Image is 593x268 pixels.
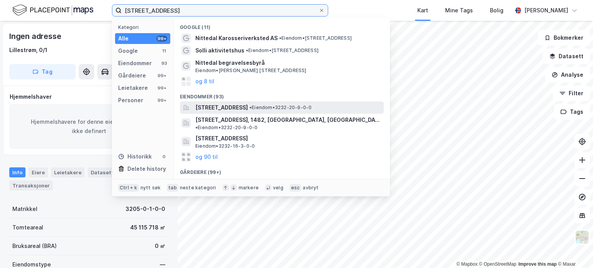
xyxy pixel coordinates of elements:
[130,223,165,232] div: 45 115 718 ㎡
[303,185,319,191] div: avbryt
[118,24,170,30] div: Kategori
[279,35,352,41] span: Eiendom • [STREET_ADDRESS]
[246,47,248,53] span: •
[10,105,168,148] div: Hjemmelshavere for denne eiendommen er ikke definert
[125,204,165,214] div: 3205-0-1-0-0
[161,60,167,66] div: 93
[456,261,478,267] a: Mapbox
[490,6,503,15] div: Bolig
[249,105,312,111] span: Eiendom • 3232-20-9-0-0
[174,18,390,32] div: Google (11)
[195,134,381,143] span: [STREET_ADDRESS]
[195,34,278,43] span: Nittedal Karosseriverksted AS
[279,35,281,41] span: •
[195,103,248,112] span: [STREET_ADDRESS]
[118,96,143,105] div: Personer
[156,85,167,91] div: 99+
[118,184,139,192] div: Ctrl + k
[9,167,25,177] div: Info
[239,185,259,191] div: markere
[161,48,167,54] div: 11
[195,67,307,74] span: Eiendom • [PERSON_NAME] [STREET_ADDRESS]
[554,231,593,268] iframe: Chat Widget
[141,185,161,191] div: nytt søk
[156,35,167,42] div: 99+
[9,30,63,42] div: Ingen adresse
[51,167,85,177] div: Leietakere
[195,179,381,188] span: HUMLEVEIEN 13 ALTA AS
[12,204,37,214] div: Matrikkel
[195,125,258,131] span: Eiendom • 3232-20-9-0-0
[156,97,167,103] div: 99+
[155,241,165,251] div: 0 ㎡
[195,143,255,149] span: Eiendom • 3232-16-3-0-0
[174,163,390,177] div: Gårdeiere (99+)
[12,223,43,232] div: Tomteareal
[118,59,152,68] div: Eiendommer
[246,47,319,54] span: Eiendom • [STREET_ADDRESS]
[118,71,146,80] div: Gårdeiere
[479,261,517,267] a: OpenStreetMap
[554,104,590,120] button: Tags
[127,164,166,174] div: Delete history
[195,58,381,67] span: Nittedal begravelsesbyrå
[290,184,302,192] div: esc
[553,86,590,101] button: Filter
[9,46,47,55] div: Lillestrøm, 0/1
[167,184,178,192] div: tab
[417,6,428,15] div: Kart
[518,261,557,267] a: Improve this map
[445,6,473,15] div: Mine Tags
[10,92,168,101] div: Hjemmelshaver
[156,72,167,79] div: 99+
[543,49,590,64] button: Datasett
[122,5,319,16] input: Søk på adresse, matrikkel, gårdeiere, leietakere eller personer
[524,6,568,15] div: [PERSON_NAME]
[554,231,593,268] div: Kontrollprogram for chat
[174,88,390,101] div: Eiendommer (93)
[118,152,152,161] div: Historikk
[29,167,48,177] div: Eiere
[12,241,57,251] div: Bruksareal (BRA)
[195,152,218,162] button: og 90 til
[273,185,283,191] div: velg
[195,77,214,86] button: og 8 til
[249,105,252,110] span: •
[545,67,590,83] button: Analyse
[88,167,117,177] div: Datasett
[538,30,590,46] button: Bokmerker
[195,115,381,125] span: [STREET_ADDRESS], 1482, [GEOGRAPHIC_DATA], [GEOGRAPHIC_DATA]
[161,153,167,160] div: 0
[118,46,138,56] div: Google
[575,230,590,244] img: Z
[118,83,148,93] div: Leietakere
[180,185,216,191] div: neste kategori
[195,125,198,130] span: •
[195,46,244,55] span: Solli aktivitetshus
[12,3,93,17] img: logo.f888ab2527a4732fd821a326f86c7f29.svg
[9,180,53,190] div: Transaksjoner
[9,64,76,79] button: Tag
[118,34,129,43] div: Alle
